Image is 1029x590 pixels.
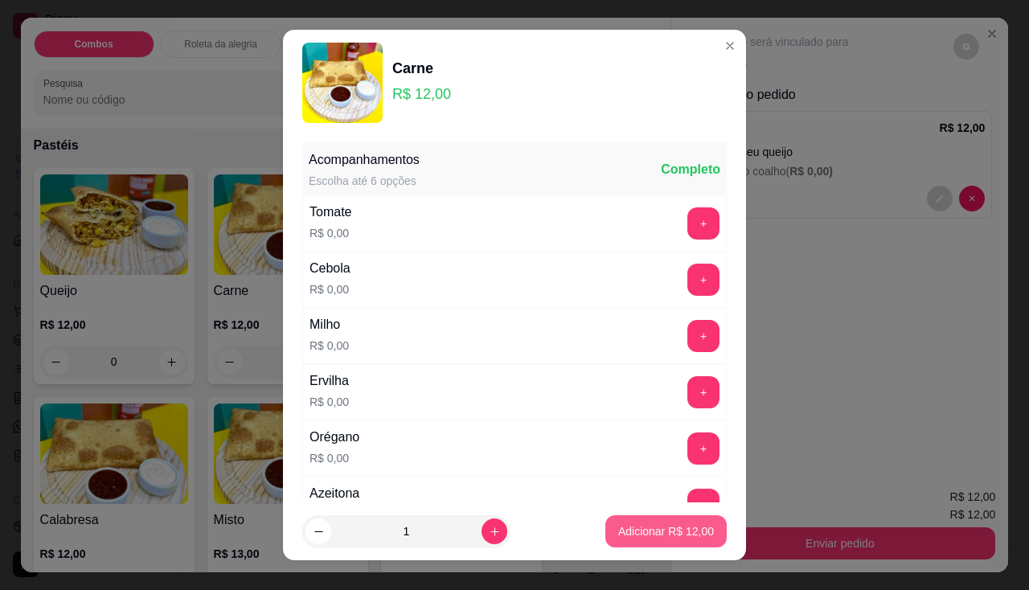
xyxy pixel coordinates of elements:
button: add [687,489,719,521]
div: Completo [661,160,720,179]
button: Adicionar R$ 12,00 [605,515,727,547]
div: Azeitona [310,484,359,503]
div: Cebola [310,259,351,278]
div: Milho [310,315,349,334]
p: R$ 0,00 [310,338,349,354]
button: Close [717,33,743,59]
div: Ervilha [310,371,349,391]
button: add [687,320,719,352]
div: Acompanhamentos [309,150,420,170]
button: decrease-product-quantity [305,518,331,544]
button: add [687,264,719,296]
div: Orégano [310,428,359,447]
p: R$ 12,00 [392,83,451,105]
img: product-image [302,43,383,123]
div: Tomate [310,203,351,222]
p: Adicionar R$ 12,00 [618,523,714,539]
button: add [687,376,719,408]
button: increase-product-quantity [482,518,507,544]
p: R$ 0,00 [310,281,351,297]
div: Escolha até 6 opções [309,173,420,189]
button: add [687,432,719,465]
p: R$ 0,00 [310,394,349,410]
div: Carne [392,57,451,80]
p: R$ 0,00 [310,450,359,466]
button: add [687,207,719,240]
p: R$ 0,00 [310,225,351,241]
